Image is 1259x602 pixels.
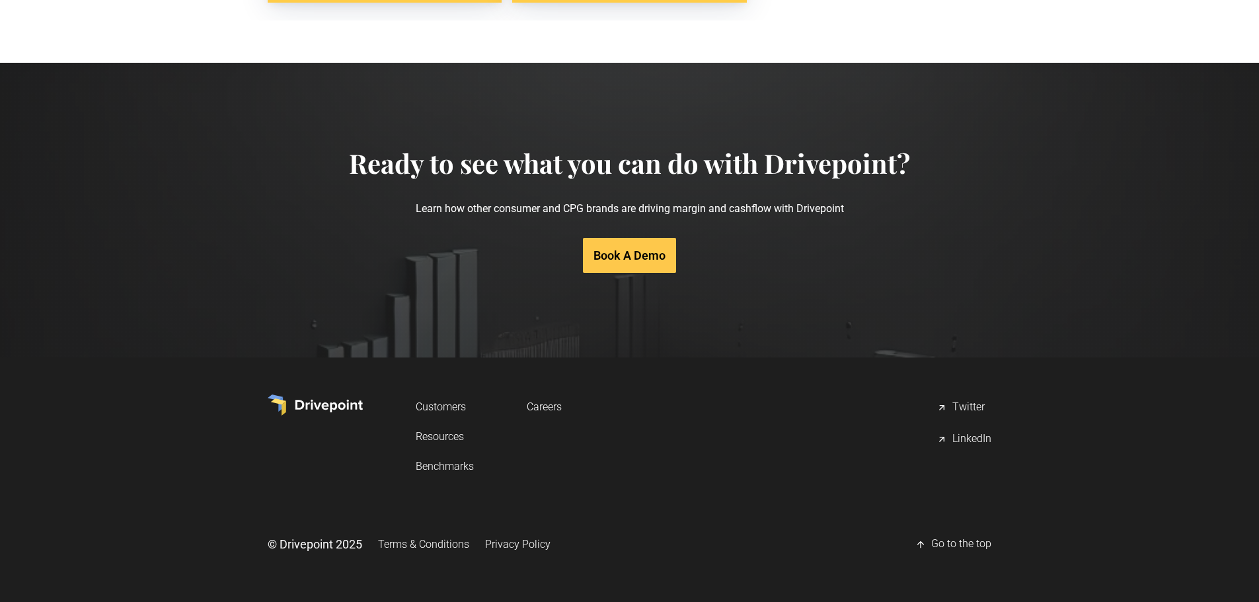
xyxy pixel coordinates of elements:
[936,395,991,421] a: Twitter
[952,400,985,416] div: Twitter
[378,532,469,556] a: Terms & Conditions
[349,179,910,238] p: Learn how other consumer and CPG brands are driving margin and cashflow with Drivepoint
[952,432,991,447] div: LinkedIn
[268,536,362,552] div: © Drivepoint 2025
[416,424,474,449] a: Resources
[527,395,562,419] a: Careers
[936,426,991,453] a: LinkedIn
[416,395,474,419] a: Customers
[416,454,474,478] a: Benchmarks
[485,532,551,556] a: Privacy Policy
[583,238,676,273] a: Book A Demo
[915,531,991,558] a: Go to the top
[349,147,910,179] h4: Ready to see what you can do with Drivepoint?
[931,537,991,552] div: Go to the top
[1021,433,1259,602] iframe: Chat Widget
